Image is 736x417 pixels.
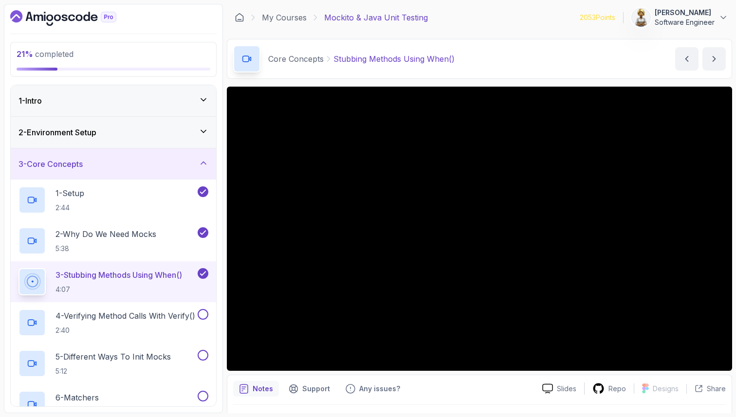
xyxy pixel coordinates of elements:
span: completed [17,49,74,59]
a: Dashboard [10,10,139,26]
p: Designs [653,384,679,394]
h3: 2 - Environment Setup [18,127,96,138]
p: Any issues? [359,384,400,394]
p: Notes [253,384,273,394]
p: 4 - Verifying Method Calls With Verify() [55,310,195,322]
p: 2 - Why Do We Need Mocks [55,228,156,240]
a: Dashboard [235,13,244,22]
button: 3-Stubbing Methods Using When()4:07 [18,268,208,295]
p: Stubbing Methods Using When() [333,53,455,65]
a: My Courses [262,12,307,23]
button: next content [702,47,726,71]
button: notes button [233,381,279,397]
button: 2-Why Do We Need Mocks5:38 [18,227,208,254]
button: 1-Setup2:44 [18,186,208,214]
p: 2:40 [55,326,195,335]
p: 6 - Matchers [55,392,99,403]
p: 5:12 [55,366,171,376]
p: Software Engineer [655,18,715,27]
p: 1 - Setup [55,187,84,199]
p: 2:44 [55,203,84,213]
h3: 1 - Intro [18,95,42,107]
button: 5-Different Ways To Init Mocks5:12 [18,350,208,377]
iframe: 3 - Stubbing methods using when() [227,87,732,371]
h3: 3 - Core Concepts [18,158,83,170]
p: Mockito & Java Unit Testing [324,12,428,23]
p: Share [707,384,726,394]
button: user profile image[PERSON_NAME]Software Engineer [631,8,728,27]
p: 5 - Different Ways To Init Mocks [55,351,171,363]
p: 2053 Points [580,13,615,22]
button: 3-Core Concepts [11,148,216,180]
button: Share [686,384,726,394]
p: 4:07 [55,285,182,294]
p: 3 - Stubbing Methods Using When() [55,269,182,281]
button: 4-Verifying Method Calls With Verify()2:40 [18,309,208,336]
button: previous content [675,47,699,71]
button: Support button [283,381,336,397]
p: Slides [557,384,576,394]
p: 5:38 [55,244,156,254]
img: user profile image [632,8,650,27]
p: Support [302,384,330,394]
span: 21 % [17,49,33,59]
button: Feedback button [340,381,406,397]
a: Repo [585,382,634,395]
p: [PERSON_NAME] [655,8,715,18]
a: Slides [534,383,584,394]
p: Repo [608,384,626,394]
button: 1-Intro [11,85,216,116]
p: Core Concepts [268,53,324,65]
button: 2-Environment Setup [11,117,216,148]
